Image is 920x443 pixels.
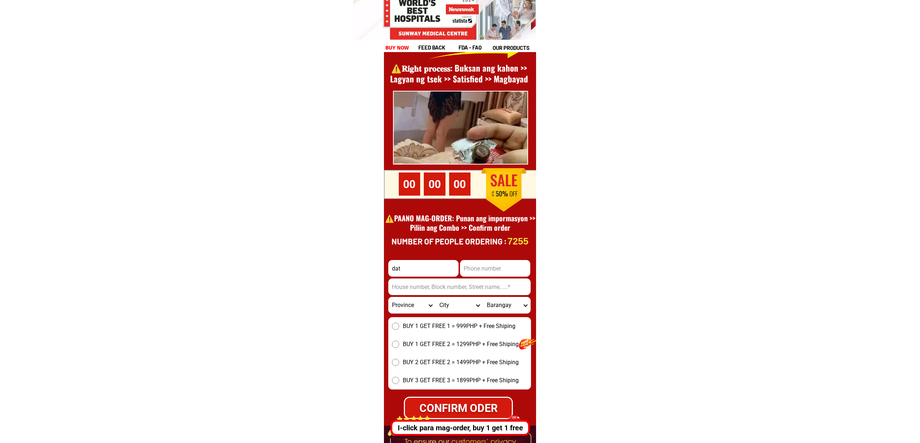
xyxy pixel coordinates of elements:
[392,422,528,433] div: I-click para mag-order, buy 1 get 1 free
[403,322,515,331] span: BUY 1 GET FREE 1 = 999PHP + Free Shiping
[405,400,512,416] div: CONFIRM ODER
[388,260,459,277] input: Input full_name
[403,358,519,367] span: BUY 2 GET FREE 2 = 1499PHP + Free Shiping
[459,43,499,52] h1: fda - FAQ
[460,260,530,277] input: Input phone_number
[436,297,483,314] select: Select district
[403,340,519,349] span: BUY 1 GET FREE 2 = 1299PHP + Free Shiping
[380,63,538,85] h1: ⚠️️𝐑𝐢𝐠𝐡𝐭 𝐩𝐫𝐨𝐜𝐞𝐬𝐬: Buksan ang kahon >> Lagyan ng tsek >> Satisfied >> Magbayad
[392,359,399,366] input: BUY 2 GET FREE 2 = 1499PHP + Free Shiping
[385,44,409,52] h1: buy now
[508,235,528,247] p: 7255
[392,377,399,384] input: BUY 3 GET FREE 3 = 1899PHP + Free Shiping
[483,297,531,314] select: Select commune
[388,278,531,295] input: Input address
[493,44,535,52] h1: our products
[392,341,399,348] input: BUY 1 GET FREE 2 = 1299PHP + Free Shiping
[403,376,519,385] span: BUY 3 GET FREE 3 = 1899PHP + Free Shiping
[385,213,535,242] h1: ⚠️️PAANO MAG-ORDER: Punan ang impormasyon >> Piliin ang Combo >> Confirm order
[388,297,436,314] select: Select province
[418,43,457,52] h1: feed back
[392,323,399,330] input: BUY 1 GET FREE 1 = 999PHP + Free Shiping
